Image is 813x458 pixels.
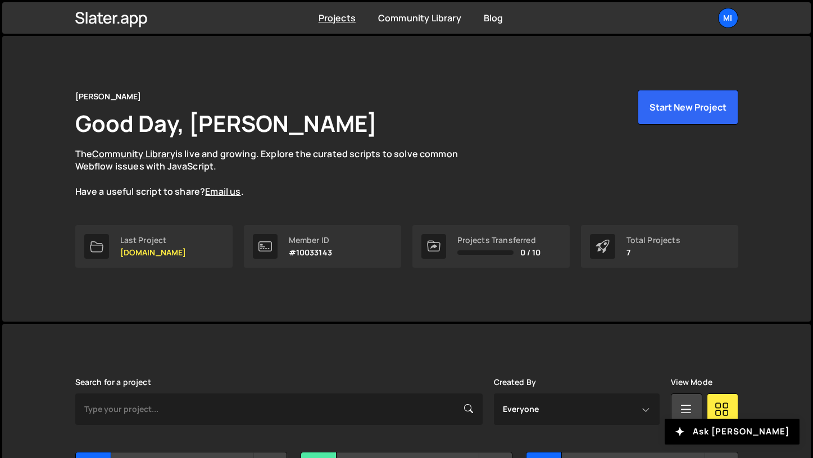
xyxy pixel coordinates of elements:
button: Start New Project [638,90,738,125]
h1: Good Day, [PERSON_NAME] [75,108,378,139]
a: Projects [319,12,356,24]
a: Last Project [DOMAIN_NAME] [75,225,233,268]
div: Projects Transferred [457,236,541,245]
p: [DOMAIN_NAME] [120,248,187,257]
div: Last Project [120,236,187,245]
a: Community Library [378,12,461,24]
button: Ask [PERSON_NAME] [665,419,800,445]
input: Type your project... [75,393,483,425]
label: View Mode [671,378,712,387]
a: Blog [484,12,503,24]
p: #10033143 [289,248,332,257]
p: 7 [626,248,680,257]
a: Community Library [92,148,175,160]
div: Total Projects [626,236,680,245]
a: Mi [718,8,738,28]
label: Created By [494,378,537,387]
span: 0 / 10 [520,248,541,257]
div: [PERSON_NAME] [75,90,142,103]
p: The is live and growing. Explore the curated scripts to solve common Webflow issues with JavaScri... [75,148,480,198]
a: Email us [205,185,240,198]
div: Member ID [289,236,332,245]
label: Search for a project [75,378,151,387]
